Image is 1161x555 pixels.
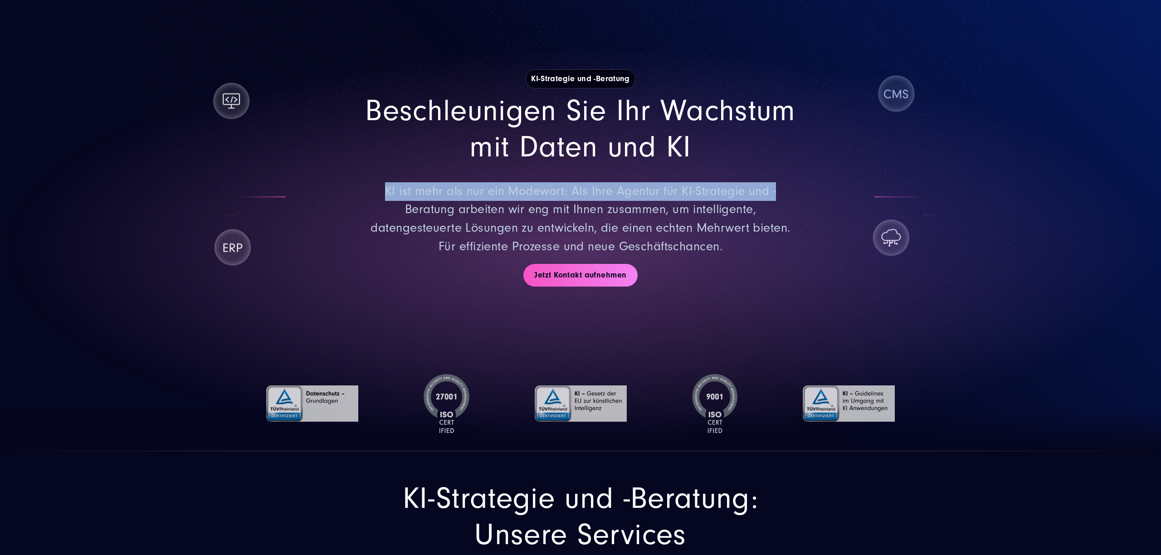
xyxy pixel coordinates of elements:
img: TÜV Rheinland-Grundlagen | KI-Strategie und -Beratung von SUNZINET [266,374,358,433]
p: KI ist mehr als nur ein Modewort: Als Ihre Agentur für KI-Strategie und -Beratung arbeiten wir en... [365,182,796,256]
a: Jetzt Kontakt aufnehmen [523,264,637,287]
img: TÜV Rheinland: Gesetz der EU zur künstlichen Intelligenz | | KI-Strategie und -Beratung von SUNZINET [535,374,627,433]
img: ISO-27001 Zertifizierung | KI-Strategie und -Beratung von SUNZINET [424,374,469,433]
img: ISO-9001 Zertifizierung | KI-Strategie und -Beratung von SUNZINET [692,374,738,433]
img: TÜV Rheinland: Guidelines im Umgang mit KI Anwendungen | KI-Strategie und -Beratung von SUNZINET [803,374,895,433]
span: KI-Strategie und -Beratung: Unsere Services [403,482,758,552]
h2: Beschleunigen Sie Ihr Wachstum mit Daten und KI [365,93,796,165]
h1: KI-Strategie und -Beratung [526,69,635,88]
